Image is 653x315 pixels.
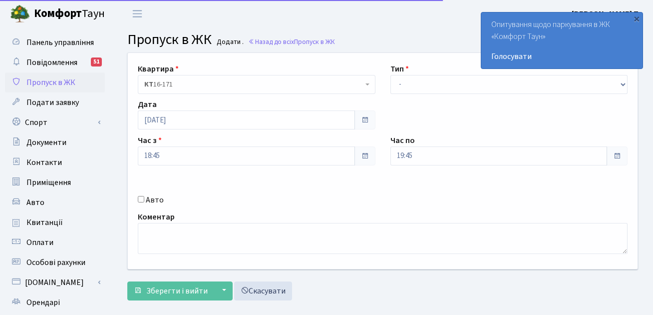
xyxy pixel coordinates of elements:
[26,237,53,248] span: Оплати
[5,292,105,312] a: Орендарі
[572,8,641,19] b: [PERSON_NAME] П.
[294,37,335,46] span: Пропуск в ЖК
[138,63,179,75] label: Квартира
[5,52,105,72] a: Повідомлення51
[26,137,66,148] span: Документи
[138,211,175,223] label: Коментар
[390,134,415,146] label: Час по
[34,5,105,22] span: Таун
[234,281,292,300] a: Скасувати
[248,37,335,46] a: Назад до всіхПропуск в ЖК
[127,281,214,300] button: Зберегти і вийти
[26,77,75,88] span: Пропуск в ЖК
[26,97,79,108] span: Подати заявку
[26,37,94,48] span: Панель управління
[125,5,150,22] button: Переключити навігацію
[26,157,62,168] span: Контакти
[390,63,409,75] label: Тип
[5,152,105,172] a: Контакти
[5,232,105,252] a: Оплати
[5,112,105,132] a: Спорт
[5,32,105,52] a: Панель управління
[144,79,153,89] b: КТ
[491,50,633,62] a: Голосувати
[34,5,82,21] b: Комфорт
[10,4,30,24] img: logo.png
[5,272,105,292] a: [DOMAIN_NAME]
[215,38,244,46] small: Додати .
[138,134,162,146] label: Час з
[632,13,642,23] div: ×
[138,98,157,110] label: Дата
[5,132,105,152] a: Документи
[481,12,643,68] div: Опитування щодо паркування в ЖК «Комфорт Таун»
[144,79,363,89] span: <b>КТ</b>&nbsp;&nbsp;&nbsp;&nbsp;16-171
[5,172,105,192] a: Приміщення
[127,29,212,49] span: Пропуск в ЖК
[5,252,105,272] a: Особові рахунки
[26,57,77,68] span: Повідомлення
[146,194,164,206] label: Авто
[5,92,105,112] a: Подати заявку
[138,75,375,94] span: <b>КТ</b>&nbsp;&nbsp;&nbsp;&nbsp;16-171
[26,257,85,268] span: Особові рахунки
[146,285,208,296] span: Зберегти і вийти
[572,8,641,20] a: [PERSON_NAME] П.
[26,217,63,228] span: Квитанції
[5,72,105,92] a: Пропуск в ЖК
[5,192,105,212] a: Авто
[26,177,71,188] span: Приміщення
[91,57,102,66] div: 51
[26,297,60,308] span: Орендарі
[26,197,44,208] span: Авто
[5,212,105,232] a: Квитанції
